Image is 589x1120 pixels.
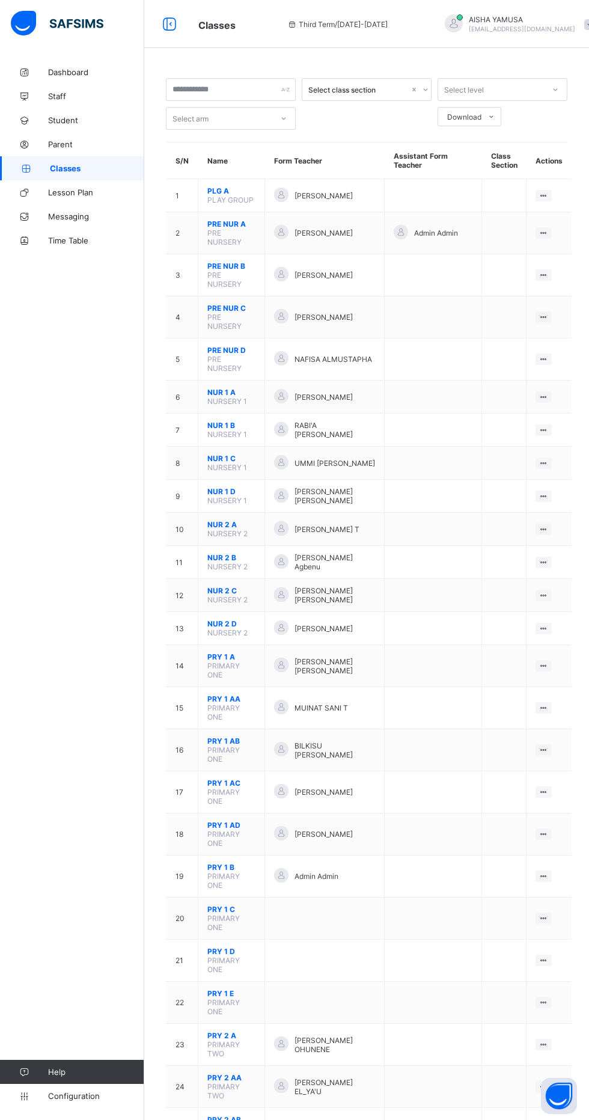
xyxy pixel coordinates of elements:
span: [EMAIL_ADDRESS][DOMAIN_NAME] [469,25,575,32]
th: Assistant Form Teacher [385,142,482,179]
span: NURSERY 1 [207,430,247,439]
span: Admin Admin [414,228,458,237]
td: 19 [166,855,198,898]
span: BILKISU [PERSON_NAME] [294,741,375,759]
span: NUR 2 B [207,553,255,562]
th: Name [198,142,265,179]
span: Classes [50,164,144,173]
span: NURSERY 1 [207,463,247,472]
span: [PERSON_NAME] [294,271,353,280]
span: PRIMARY ONE [207,914,240,932]
span: PRY 1 AD [207,821,255,830]
td: 22 [166,982,198,1024]
span: [PERSON_NAME] [294,228,353,237]
span: PRE NUR A [207,219,255,228]
span: Configuration [48,1091,144,1101]
span: Lesson Plan [48,188,144,197]
td: 5 [166,338,198,381]
td: 21 [166,940,198,982]
span: Messaging [48,212,144,221]
span: Download [447,112,481,121]
span: PRIMARY ONE [207,788,240,806]
td: 24 [166,1066,198,1108]
th: Actions [526,142,572,179]
span: [PERSON_NAME] [PERSON_NAME] [294,586,375,604]
td: 2 [166,212,198,254]
span: Help [48,1067,144,1077]
span: PRY 1 A [207,652,255,661]
span: [PERSON_NAME] Agbenu [294,553,375,571]
span: PLG A [207,186,255,195]
span: Staff [48,91,144,101]
img: safsims [11,11,103,36]
span: NUR 1 C [207,454,255,463]
td: 13 [166,612,198,645]
span: PRE NUR D [207,346,255,355]
span: [PERSON_NAME] [294,624,353,633]
span: PRY 1 C [207,905,255,914]
span: PRE NURSERY [207,355,242,373]
span: PRY 1 AA [207,694,255,703]
th: S/N [166,142,198,179]
td: 1 [166,179,198,212]
span: Time Table [48,236,144,245]
span: PRIMARY ONE [207,661,240,679]
span: Parent [48,139,144,149]
span: NURSERY 2 [207,595,248,604]
span: [PERSON_NAME] [294,393,353,402]
td: 17 [166,771,198,813]
div: Select arm [172,107,209,130]
span: PRY 1 AC [207,779,255,788]
td: 9 [166,480,198,513]
span: RABI'A [PERSON_NAME] [294,421,375,439]
span: PRIMARY TWO [207,1082,240,1100]
th: Class Section [482,142,526,179]
td: 16 [166,729,198,771]
span: PRIMARY ONE [207,956,240,974]
span: NURSERY 2 [207,529,248,538]
span: NURSERY 2 [207,562,248,571]
span: UMMI [PERSON_NAME] [294,459,375,468]
span: [PERSON_NAME] [294,830,353,839]
span: PRE NURSERY [207,313,242,331]
span: NUR 2 C [207,586,255,595]
td: 14 [166,645,198,687]
span: PRIMARY ONE [207,703,240,721]
td: 11 [166,546,198,579]
span: [PERSON_NAME] [294,788,353,797]
td: 6 [166,381,198,414]
span: PRIMARY ONE [207,872,240,890]
td: 20 [166,898,198,940]
span: [PERSON_NAME] T [294,525,359,534]
th: Form Teacher [265,142,385,179]
span: [PERSON_NAME] EL_YA'U [294,1078,375,1096]
span: PRY 1 D [207,947,255,956]
span: NUR 1 B [207,421,255,430]
span: Dashboard [48,67,144,77]
td: 18 [166,813,198,855]
span: PLAY GROUP [207,195,254,204]
span: PRE NURSERY [207,271,242,289]
span: Admin Admin [294,872,338,881]
span: PRE NURSERY [207,228,242,246]
span: PRY 1 E [207,989,255,998]
td: 12 [166,579,198,612]
span: NUR 2 D [207,619,255,628]
td: 8 [166,447,198,480]
span: PRY 1 AB [207,736,255,745]
span: [PERSON_NAME] [PERSON_NAME] [294,657,375,675]
span: NURSERY 1 [207,397,247,406]
span: NAFISA ALMUSTAPHA [294,355,372,364]
td: 15 [166,687,198,729]
td: 3 [166,254,198,296]
span: NUR 1 A [207,388,255,397]
div: Select class section [308,85,409,94]
span: PRY 2 AA [207,1073,255,1082]
span: NURSERY 2 [207,628,248,637]
span: NUR 2 A [207,520,255,529]
td: 4 [166,296,198,338]
span: PRY 1 B [207,863,255,872]
div: Select level [444,78,484,101]
span: AISHA YAMUSA [469,15,575,24]
span: session/term information [287,20,388,29]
